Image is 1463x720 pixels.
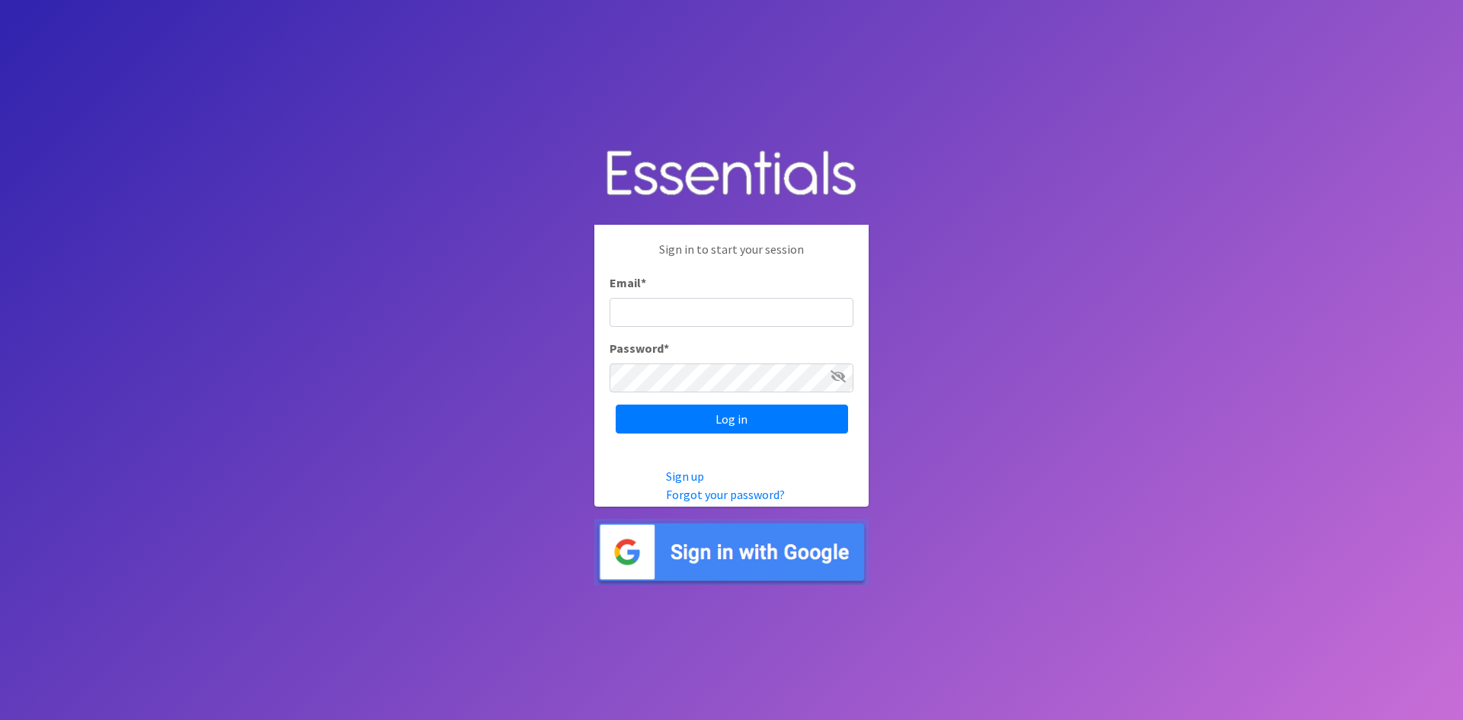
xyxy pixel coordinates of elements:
abbr: required [641,275,646,290]
a: Sign up [666,469,704,484]
img: Sign in with Google [594,519,869,585]
abbr: required [664,341,669,356]
p: Sign in to start your session [610,240,853,274]
label: Email [610,274,646,292]
a: Forgot your password? [666,487,785,502]
input: Log in [616,405,848,434]
img: Human Essentials [594,135,869,213]
label: Password [610,339,669,357]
